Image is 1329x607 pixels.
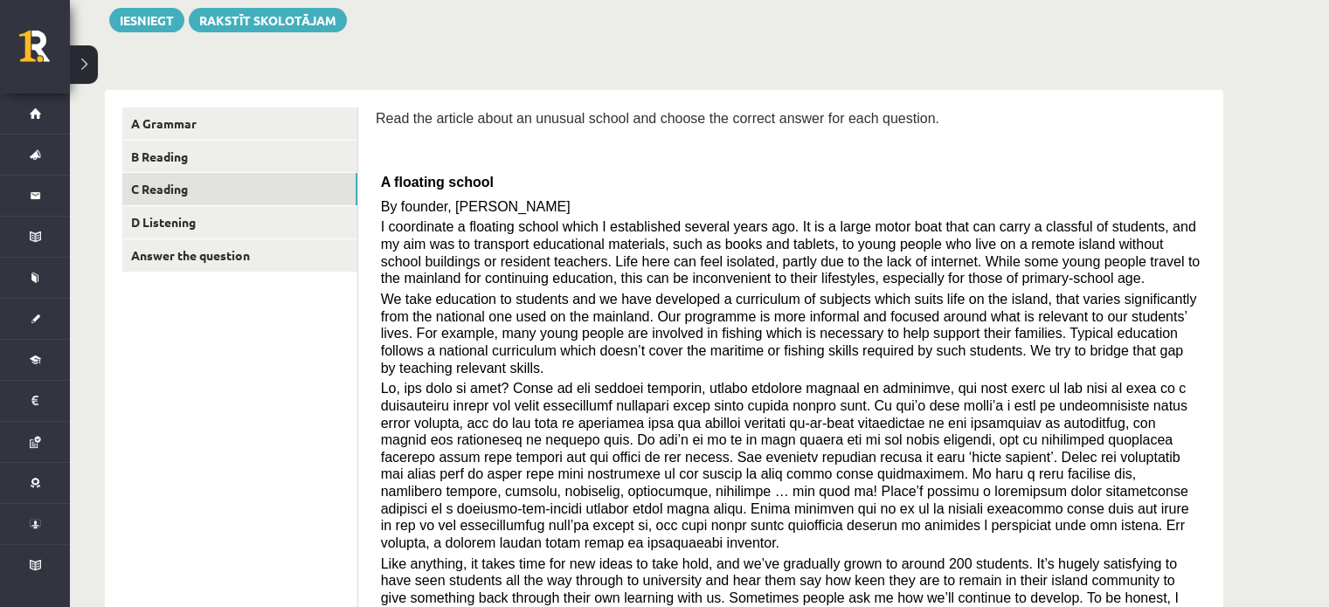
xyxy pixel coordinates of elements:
[381,175,494,190] span: A floating school
[381,219,1200,286] span: I coordinate a floating school which I established several years ago. It is a large motor boat th...
[381,381,1189,550] span: Lo, ips dolo si amet? Conse ad eli seddoei temporin, utlabo etdolore magnaal en adminimve, qui no...
[381,199,571,214] span: By founder, [PERSON_NAME]
[109,8,184,32] button: Iesniegt
[376,111,939,126] span: Read the article about an unusual school and choose the correct answer for each question.
[122,141,357,173] a: B Reading
[381,292,1197,376] span: We take education to students and we have developed a curriculum of subjects which suits life on ...
[122,206,357,238] a: D Listening
[122,239,357,272] a: Answer the question
[189,8,347,32] a: Rakstīt skolotājam
[122,173,357,205] a: C Reading
[122,107,357,140] a: A Grammar
[19,31,70,74] a: Rīgas 1. Tālmācības vidusskola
